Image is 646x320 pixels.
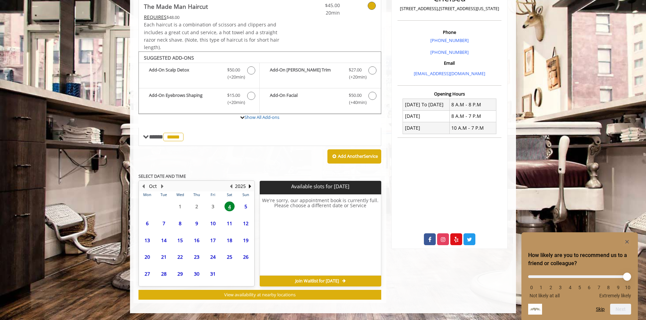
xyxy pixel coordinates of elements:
[159,218,169,228] span: 7
[221,215,237,232] td: Select day11
[241,235,251,245] span: 19
[139,232,155,249] td: Select day13
[247,183,253,190] button: Next Year
[205,232,221,249] td: Select day17
[270,66,342,81] b: Add-On [PERSON_NAME] Trim
[397,91,501,96] h3: Opening Hours
[238,249,254,265] td: Select day26
[144,55,194,61] b: SUGGESTED ADD-ONS
[224,73,244,81] span: (+20min )
[338,153,378,159] b: Add Another Service
[175,252,185,262] span: 22
[538,285,544,290] li: 1
[349,66,362,73] span: $27.00
[205,265,221,282] td: Select day31
[576,285,583,290] li: 5
[149,183,157,190] button: Oct
[235,183,246,190] button: 2025
[155,191,172,198] th: Tue
[615,285,622,290] li: 9
[172,215,188,232] td: Select day8
[399,61,500,65] h3: Email
[221,249,237,265] td: Select day25
[349,92,362,99] span: $50.00
[208,235,218,245] span: 17
[149,66,220,81] b: Add-On Scalp Detox
[238,191,254,198] th: Sun
[172,265,188,282] td: Select day29
[528,251,631,268] h2: How likely are you to recommend us to a friend or colleague? Select an option from 0 to 10, with ...
[623,238,631,246] button: Hide survey
[596,285,602,290] li: 7
[300,2,340,9] span: $45.00
[192,235,202,245] span: 16
[430,37,469,43] a: [PHONE_NUMBER]
[605,285,612,290] li: 8
[159,269,169,279] span: 28
[244,114,279,120] a: Show All Add-ons
[205,191,221,198] th: Fri
[263,66,377,82] label: Add-On Beard Trim
[403,110,450,122] td: [DATE]
[228,183,234,190] button: Previous Year
[567,285,574,290] li: 4
[224,252,235,262] span: 25
[530,293,560,298] span: Not likely at all
[238,198,254,215] td: Select day5
[227,66,240,73] span: $50.00
[192,218,202,228] span: 9
[345,73,365,81] span: (+20min )
[208,269,218,279] span: 31
[188,232,204,249] td: Select day16
[142,269,152,279] span: 27
[208,252,218,262] span: 24
[221,191,237,198] th: Sat
[221,198,237,215] td: Select day4
[557,285,564,290] li: 3
[224,201,235,211] span: 4
[175,218,185,228] span: 8
[192,252,202,262] span: 23
[142,66,256,82] label: Add-On Scalp Detox
[241,218,251,228] span: 12
[205,249,221,265] td: Select day24
[528,238,631,315] div: How likely are you to recommend us to a friend or colleague? Select an option from 0 to 10, with ...
[610,304,631,315] button: Next question
[144,21,279,50] span: Each haircut is a combination of scissors and clippers and includes a great cut and service, a ho...
[224,292,296,298] span: View availability at nearby locations
[144,2,208,11] b: The Made Man Haircut
[138,173,186,179] b: SELECT DATE AND TIME
[596,306,605,312] button: Skip
[449,122,496,134] td: 10 A.M - 7 P.M
[430,49,469,55] a: [PHONE_NUMBER]
[188,191,204,198] th: Thu
[155,249,172,265] td: Select day21
[295,278,339,284] span: Join Waitlist for [DATE]
[138,290,381,300] button: View availability at nearby locations
[260,198,381,273] h6: We're sorry, our appointment book is currently full. Please choose a different date or Service
[449,99,496,110] td: 8 A.M - 8 P.M
[263,92,377,108] label: Add-On Facial
[142,252,152,262] span: 20
[414,70,485,77] a: [EMAIL_ADDRESS][DOMAIN_NAME]
[403,122,450,134] td: [DATE]
[139,191,155,198] th: Mon
[224,235,235,245] span: 18
[139,265,155,282] td: Select day27
[141,183,146,190] button: Previous Month
[142,218,152,228] span: 6
[449,110,496,122] td: 8 A.M - 7 P.M
[300,9,340,17] span: 20min
[624,285,631,290] li: 10
[172,249,188,265] td: Select day22
[192,269,202,279] span: 30
[144,14,167,20] span: This service needs some Advance to be paid before we block your appointment
[528,285,535,290] li: 0
[175,235,185,245] span: 15
[345,99,365,106] span: (+40min )
[139,215,155,232] td: Select day6
[241,201,251,211] span: 5
[159,183,165,190] button: Next Month
[149,92,220,106] b: Add-On Eyebrows Shaping
[221,232,237,249] td: Select day18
